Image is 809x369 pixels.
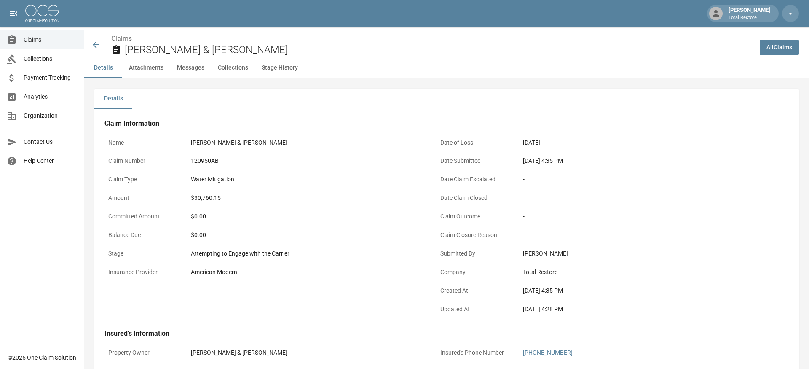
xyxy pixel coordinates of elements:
div: - [523,231,755,240]
div: [PERSON_NAME] & [PERSON_NAME] [191,348,423,357]
a: AllClaims [760,40,799,55]
div: $30,760.15 [191,194,423,202]
div: Attempting to Engage with the Carrier [191,249,423,258]
div: Water Mitigation [191,175,423,184]
button: Collections [211,58,255,78]
img: ocs-logo-white-transparent.png [25,5,59,22]
span: Claims [24,35,77,44]
p: Claim Number [104,153,180,169]
button: Attachments [122,58,170,78]
h4: Claim Information [104,119,758,128]
p: Property Owner [104,345,180,361]
p: Name [104,135,180,151]
span: Organization [24,111,77,120]
div: details tabs [94,89,799,109]
div: [PERSON_NAME] [523,249,755,258]
p: Date Claim Closed [437,190,512,206]
div: anchor tabs [84,58,809,78]
div: © 2025 One Claim Solution [8,353,76,362]
span: Analytics [24,92,77,101]
p: Insurance Provider [104,264,180,280]
span: Contact Us [24,137,77,146]
p: Company [437,264,512,280]
p: Claim Type [104,171,180,188]
div: $0.00 [191,231,423,240]
div: [DATE] 4:28 PM [523,305,755,314]
p: Total Restore [729,14,770,22]
p: Balance Due [104,227,180,243]
p: Committed Amount [104,208,180,225]
p: Updated At [437,301,512,318]
div: [PERSON_NAME] [725,6,774,21]
button: Details [84,58,122,78]
div: - [523,194,755,202]
div: - [523,175,755,184]
span: Help Center [24,156,77,165]
p: Claim Closure Reason [437,227,512,243]
div: [DATE] 4:35 PM [523,156,755,165]
div: Total Restore [523,268,755,277]
p: Stage [104,245,180,262]
p: Amount [104,190,180,206]
div: [DATE] 4:35 PM [523,286,755,295]
div: American Modern [191,268,423,277]
div: 120950AB [191,156,423,165]
div: - [523,212,755,221]
button: Stage History [255,58,305,78]
button: Details [94,89,132,109]
div: [PERSON_NAME] & [PERSON_NAME] [191,138,423,147]
p: Date Claim Escalated [437,171,512,188]
p: Submitted By [437,245,512,262]
a: [PHONE_NUMBER] [523,349,573,356]
span: Collections [24,54,77,63]
div: [DATE] [523,138,755,147]
nav: breadcrumb [111,34,753,44]
p: Created At [437,283,512,299]
p: Claim Outcome [437,208,512,225]
a: Claims [111,35,132,43]
h2: [PERSON_NAME] & [PERSON_NAME] [125,44,753,56]
p: Date Submitted [437,153,512,169]
p: Insured's Phone Number [437,345,512,361]
h4: Insured's Information [104,329,758,338]
button: Messages [170,58,211,78]
div: $0.00 [191,212,423,221]
button: open drawer [5,5,22,22]
p: Date of Loss [437,135,512,151]
span: Payment Tracking [24,73,77,82]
